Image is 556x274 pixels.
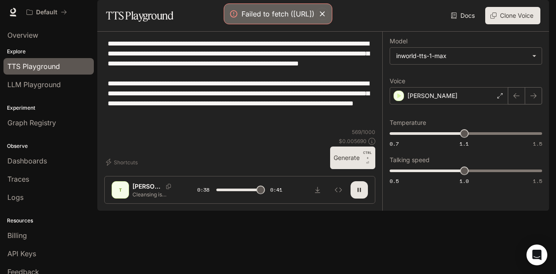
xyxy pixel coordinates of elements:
span: 1.1 [460,140,469,147]
button: GenerateCTRL +⏎ [330,147,375,169]
p: ⏎ [363,150,372,166]
div: inworld-tts-1-max [396,52,528,60]
span: 0.5 [390,177,399,185]
h1: TTS Playground [106,7,173,24]
button: Download audio [309,181,326,199]
button: Clone Voice [485,7,540,24]
span: 1.5 [533,140,542,147]
div: T [113,183,127,197]
span: 0:41 [270,186,282,194]
a: Docs [449,7,478,24]
button: All workspaces [23,3,71,21]
p: Cleansing is another huge part of it. They use water, esfand smoke, and sometimes herbal stuff as... [132,191,176,198]
p: [PERSON_NAME] [132,182,162,191]
p: [PERSON_NAME] [407,91,457,100]
p: Talking speed [390,157,430,163]
p: Default [36,9,57,16]
span: 0.7 [390,140,399,147]
span: 1.0 [460,177,469,185]
div: Open Intercom Messenger [526,245,547,265]
p: Model [390,38,407,44]
button: Inspect [330,181,347,199]
button: Shortcuts [104,155,141,169]
p: CTRL + [363,150,372,160]
div: inworld-tts-1-max [390,48,542,64]
p: Voice [390,78,405,84]
span: 0:38 [197,186,209,194]
p: Temperature [390,120,426,126]
span: 1.5 [533,177,542,185]
div: Failed to fetch ([URL]) [242,9,314,19]
button: Copy Voice ID [162,184,175,189]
